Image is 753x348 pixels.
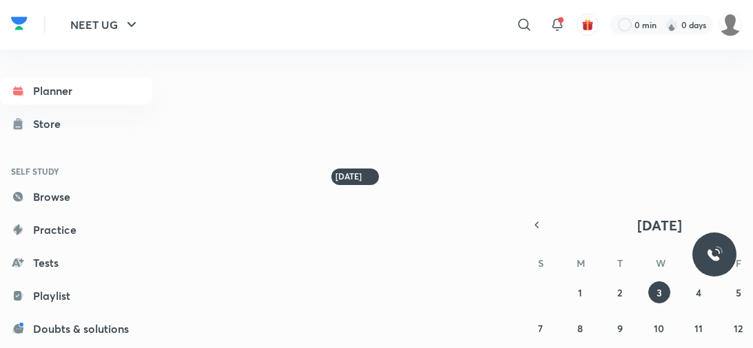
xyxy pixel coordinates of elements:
[736,257,741,270] abbr: Friday
[728,317,750,339] button: September 12, 2025
[734,322,743,335] abbr: September 12, 2025
[706,246,723,263] img: ttu
[656,257,666,270] abbr: Wednesday
[11,13,28,34] img: Company Logo
[728,281,750,303] button: September 5, 2025
[609,281,631,303] button: September 2, 2025
[654,322,664,335] abbr: September 10, 2025
[657,286,662,299] abbr: September 3, 2025
[336,171,362,182] h6: [DATE]
[696,286,701,299] abbr: September 4, 2025
[62,11,148,39] button: NEET UG
[578,286,582,299] abbr: September 1, 2025
[648,317,670,339] button: September 10, 2025
[577,322,583,335] abbr: September 8, 2025
[538,257,544,270] abbr: Sunday
[617,257,623,270] abbr: Tuesday
[736,286,741,299] abbr: September 5, 2025
[577,14,599,36] button: avatar
[609,317,631,339] button: September 9, 2025
[688,281,710,303] button: September 4, 2025
[694,322,703,335] abbr: September 11, 2025
[637,216,682,235] span: [DATE]
[577,257,585,270] abbr: Monday
[581,19,594,31] img: avatar
[688,317,710,339] button: September 11, 2025
[648,281,670,303] button: September 3, 2025
[617,286,622,299] abbr: September 2, 2025
[530,317,552,339] button: September 7, 2025
[569,281,591,303] button: September 1, 2025
[11,13,28,37] a: Company Logo
[617,322,623,335] abbr: September 9, 2025
[538,322,543,335] abbr: September 7, 2025
[33,116,69,132] div: Store
[569,317,591,339] button: September 8, 2025
[719,13,742,36] img: Nishi raghuwanshi
[665,18,679,32] img: streak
